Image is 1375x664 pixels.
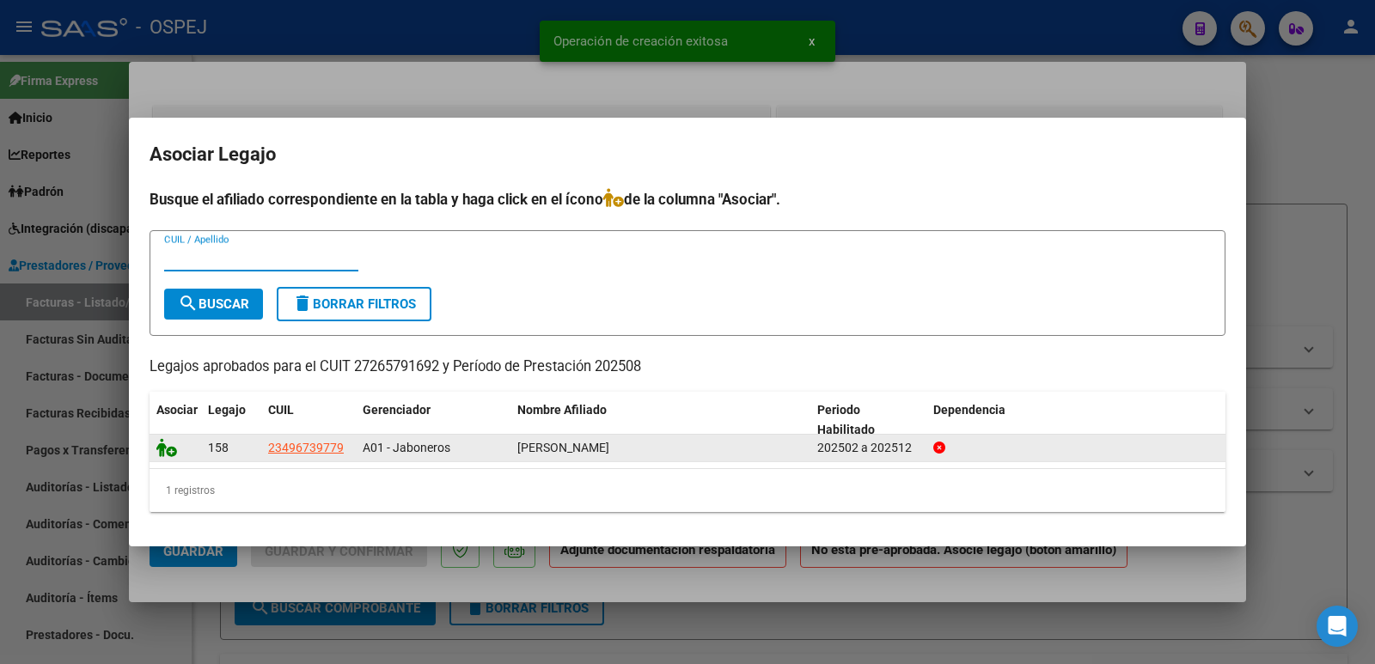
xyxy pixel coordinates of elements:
[933,403,1005,417] span: Dependencia
[517,441,609,454] span: CHANDIA ARON FRANCISCO
[292,296,416,312] span: Borrar Filtros
[261,392,356,448] datatable-header-cell: CUIL
[164,289,263,320] button: Buscar
[208,403,246,417] span: Legajo
[926,392,1226,448] datatable-header-cell: Dependencia
[201,392,261,448] datatable-header-cell: Legajo
[150,469,1225,512] div: 1 registros
[363,441,450,454] span: A01 - Jaboneros
[150,392,201,448] datatable-header-cell: Asociar
[156,403,198,417] span: Asociar
[517,403,607,417] span: Nombre Afiliado
[150,138,1225,171] h2: Asociar Legajo
[363,403,431,417] span: Gerenciador
[292,293,313,314] mat-icon: delete
[268,403,294,417] span: CUIL
[150,188,1225,210] h4: Busque el afiliado correspondiente en la tabla y haga click en el ícono de la columna "Asociar".
[150,356,1225,378] p: Legajos aprobados para el CUIT 27265791692 y Período de Prestación 202508
[178,293,199,314] mat-icon: search
[1317,606,1358,647] div: Open Intercom Messenger
[178,296,249,312] span: Buscar
[817,403,875,436] span: Periodo Habilitado
[208,441,229,454] span: 158
[817,438,920,458] div: 202502 a 202512
[810,392,926,448] datatable-header-cell: Periodo Habilitado
[268,441,344,454] span: 23496739779
[356,392,510,448] datatable-header-cell: Gerenciador
[277,287,431,321] button: Borrar Filtros
[510,392,810,448] datatable-header-cell: Nombre Afiliado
